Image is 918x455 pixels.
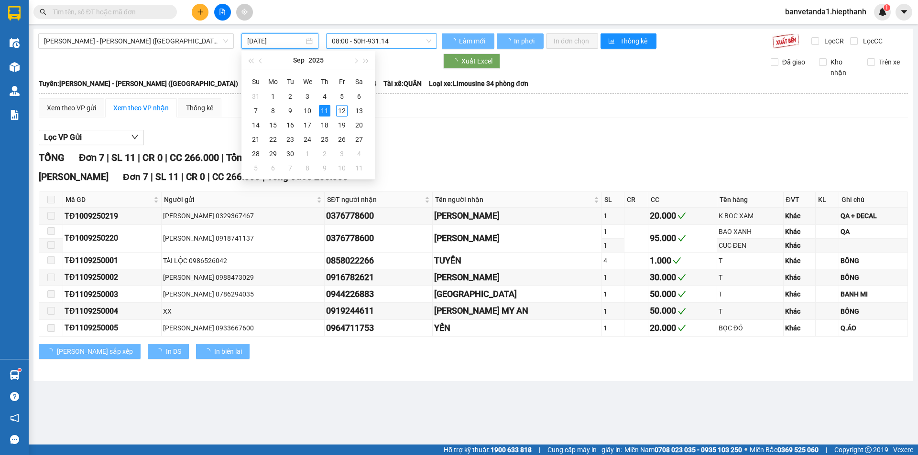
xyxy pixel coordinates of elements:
span: Lọc CR [820,36,845,46]
div: 0944226883 [326,287,431,301]
div: 25 [319,134,330,145]
div: Q.ÁO [841,323,906,333]
span: notification [10,413,19,423]
div: 95.000 [650,232,715,245]
div: [PERSON_NAME] [434,271,600,284]
div: 11 [353,162,365,174]
td: 0944226883 [325,286,433,303]
td: MỸ TIÊN [433,286,602,303]
strong: 0708 023 035 - 0935 103 250 [655,446,742,454]
td: 0376778600 [325,225,433,253]
th: Fr [333,74,350,89]
div: Khác [785,323,814,333]
div: 3 [336,148,348,159]
div: 50.000 [650,287,715,301]
div: 1 [302,148,313,159]
td: 2025-09-10 [299,104,316,118]
td: 2025-09-05 [333,89,350,104]
span: Trên xe [875,57,904,67]
div: 0919244611 [326,304,431,317]
span: Đã giao [778,57,809,67]
span: TỔNG [39,152,65,163]
span: Lọc CC [859,36,884,46]
span: Miền Bắc [750,444,819,455]
span: CR 0 [186,171,205,182]
div: TĐ1009250220 [65,232,160,244]
div: 22 [267,134,279,145]
div: 27 [353,134,365,145]
sup: 1 [884,4,890,11]
td: 2025-09-26 [333,132,350,147]
td: 2025-09-30 [282,147,299,161]
span: Tài xế: QUÂN [383,78,422,89]
div: TĐ1109250005 [65,322,160,334]
th: KL [816,192,839,208]
span: bar-chart [608,38,616,45]
div: Thống kê [186,103,213,113]
td: 2025-09-01 [264,89,282,104]
td: TĐ1109250005 [63,320,162,337]
span: Mã GD [66,194,152,205]
div: 30 [284,148,296,159]
div: 8 [267,105,279,116]
td: 2025-09-27 [350,132,368,147]
button: bar-chartThống kê [601,33,656,49]
span: check [678,324,686,332]
div: 26 [336,134,348,145]
td: 2025-10-09 [316,161,333,175]
div: 6 [353,91,365,102]
td: 0376778600 [325,208,433,224]
div: 28 [250,148,262,159]
span: | [826,444,827,455]
div: 10 [336,162,348,174]
td: 2025-09-04 [316,89,333,104]
div: K BOC XAM [719,211,782,221]
th: Su [247,74,264,89]
div: 9 [319,162,330,174]
span: plus [197,9,204,15]
div: TĐ1109250001 [65,254,160,266]
img: warehouse-icon [10,62,20,72]
td: 2025-09-25 [316,132,333,147]
span: Kho nhận [827,57,860,78]
div: TĐ1109250002 [65,271,160,283]
td: 2025-09-23 [282,132,299,147]
div: 15 [267,119,279,131]
div: 11 [319,105,330,116]
td: THIÊN LONG MY AN [433,303,602,319]
span: | [208,171,210,182]
span: loading [449,38,458,44]
td: TĐ1109250002 [63,269,162,286]
div: 20.000 [650,321,715,335]
div: 16 [284,119,296,131]
span: | [181,171,184,182]
strong: 0369 525 060 [777,446,819,454]
input: 11/09/2025 [247,36,304,46]
div: 12 [336,105,348,116]
td: TĐ1109250001 [63,253,162,269]
div: Khác [785,226,814,237]
button: aim [236,4,253,21]
span: ⚪️ [744,448,747,452]
button: In DS [148,344,189,359]
div: 1 [603,226,623,237]
button: Xuất Excel [443,53,500,69]
span: [PERSON_NAME] sắp xếp [57,346,133,357]
td: ĐỨC NGUYỄN [433,269,602,286]
div: 1.000 [650,254,715,267]
span: loading [155,348,166,355]
div: 8 [302,162,313,174]
div: 0916782621 [326,271,431,284]
span: Đơn 7 [123,171,148,182]
button: caret-down [896,4,912,21]
button: In đơn chọn [546,33,598,49]
td: 2025-10-10 [333,161,350,175]
div: 30.000 [650,271,715,284]
th: CC [648,192,717,208]
strong: 1900 633 818 [491,446,532,454]
span: loading [46,348,57,355]
div: 5 [336,91,348,102]
img: solution-icon [10,110,20,120]
div: [PERSON_NAME] 0933667600 [163,323,323,333]
td: 2025-09-13 [350,104,368,118]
